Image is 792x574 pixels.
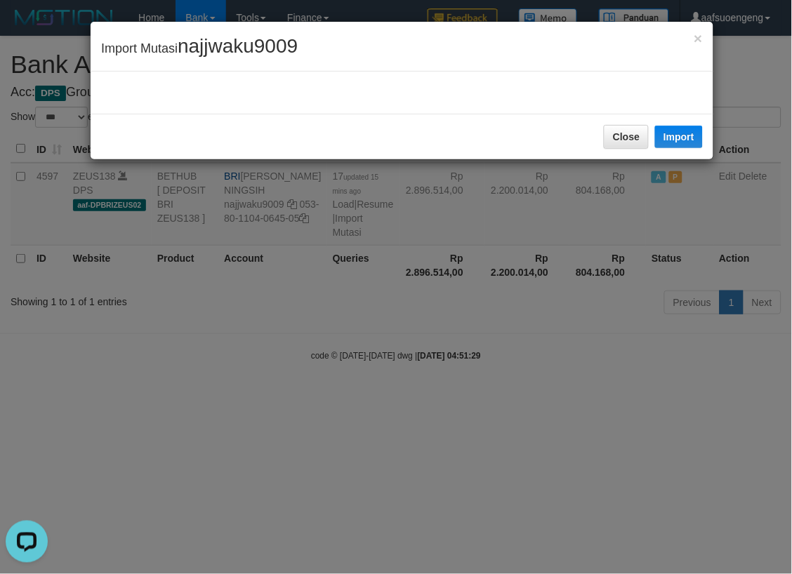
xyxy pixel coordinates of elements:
button: Open LiveChat chat widget [6,6,48,48]
span: Import Mutasi [101,41,298,55]
button: Close [604,125,649,149]
span: × [694,30,703,46]
button: Import [655,126,703,148]
span: najjwaku9009 [178,35,298,57]
button: Close [694,31,703,46]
